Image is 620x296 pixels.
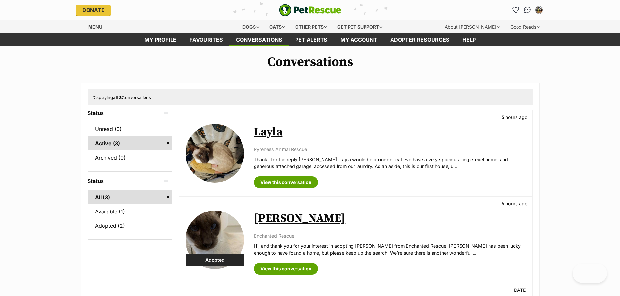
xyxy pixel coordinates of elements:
a: Available (1) [88,205,172,218]
a: Adopted (2) [88,219,172,233]
a: My account [334,33,384,46]
header: Status [88,178,172,184]
img: Simon [186,211,244,269]
p: [DATE] [512,287,528,293]
a: Pet alerts [289,33,334,46]
header: Status [88,110,172,116]
a: View this conversation [254,263,318,275]
button: My account [534,5,544,15]
ul: Account quick links [511,5,544,15]
a: All (3) [88,190,172,204]
div: Good Reads [506,20,544,33]
a: [PERSON_NAME] [254,211,345,226]
a: Unread (0) [88,122,172,136]
img: logo-e224e6f780fb5917bec1dbf3a21bbac754714ae5b6737aabdf751b685950b380.svg [279,4,341,16]
div: Other pets [291,20,332,33]
a: conversations [229,33,289,46]
a: Menu [81,20,107,32]
a: Favourites [511,5,521,15]
a: Archived (0) [88,151,172,164]
div: Cats [265,20,290,33]
span: Menu [88,24,102,30]
img: Layla [186,124,244,183]
a: Donate [76,5,111,16]
span: Displaying Conversations [92,95,151,100]
a: Favourites [183,33,229,46]
a: Layla [254,125,282,139]
div: Get pet support [333,20,387,33]
p: Enchanted Rescue [254,232,526,239]
p: 5 hours ago [502,114,528,121]
a: View this conversation [254,176,318,188]
a: Adopter resources [384,33,456,46]
div: Dogs [238,20,264,33]
p: Hi, and thank you for your interest in adopting [PERSON_NAME] from Enchanted Rescue. [PERSON_NAME... [254,242,526,256]
p: Pyrenees Animal Rescue [254,146,526,153]
p: 5 hours ago [502,200,528,207]
iframe: Help Scout Beacon - Open [573,264,607,283]
img: chat-41dd97257d64d25036548639549fe6c8038ab92f7586957e7f3b1b290dea8141.svg [524,7,531,13]
p: Thanks for the reply [PERSON_NAME]. Layla would be an indoor cat, we have a very spacious single ... [254,156,526,170]
a: Help [456,33,482,46]
a: Active (3) [88,136,172,150]
div: Adopted [186,254,244,266]
strong: all 3 [113,95,122,100]
img: Ian Sprawson profile pic [536,7,543,13]
a: PetRescue [279,4,341,16]
div: About [PERSON_NAME] [440,20,504,33]
a: My profile [138,33,183,46]
a: Conversations [522,5,533,15]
